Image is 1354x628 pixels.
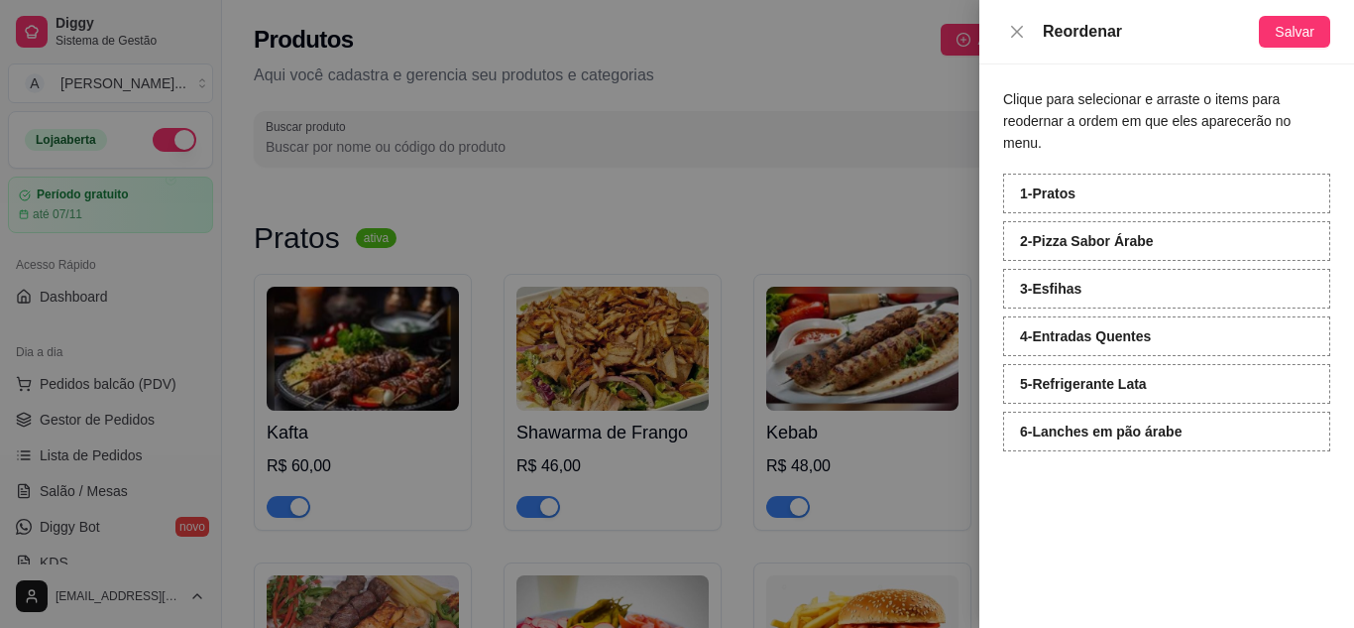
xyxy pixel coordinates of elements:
button: Close [1003,23,1031,42]
span: Clique para selecionar e arraste o items para reodernar a ordem em que eles aparecerão no menu. [1003,91,1291,151]
strong: 6 - Lanches em pão árabe [1020,424,1182,440]
strong: 4 - Entradas Quentes [1020,328,1151,344]
span: Salvar [1275,21,1314,43]
strong: 1 - Pratos [1020,186,1075,201]
strong: 5 - Refrigerante Lata [1020,376,1147,392]
strong: 3 - Esfihas [1020,281,1081,297]
strong: 2 - Pizza Sabor Árabe [1020,233,1154,249]
button: Salvar [1259,16,1330,48]
span: close [1009,24,1025,40]
div: Reordenar [1043,20,1259,44]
